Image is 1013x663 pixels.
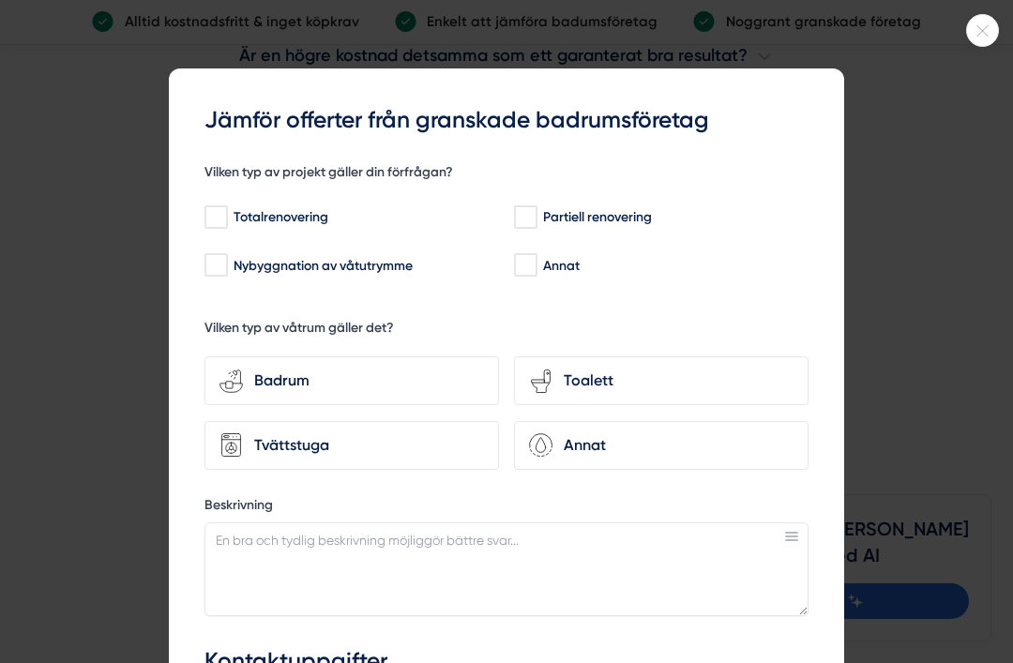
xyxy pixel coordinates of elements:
label: Beskrivning [204,496,809,520]
h5: Vilken typ av våtrum gäller det? [204,319,394,342]
input: Annat [514,256,536,275]
h5: Vilken typ av projekt gäller din förfrågan? [204,163,453,187]
input: Nybyggnation av våtutrymme [204,256,226,275]
input: Totalrenovering [204,208,226,227]
input: Partiell renovering [514,208,536,227]
h3: Jämför offerter från granskade badrumsföretag [204,104,809,137]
